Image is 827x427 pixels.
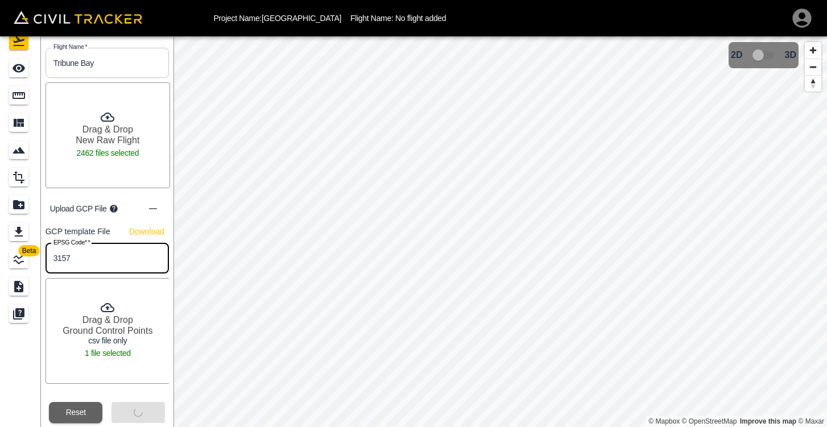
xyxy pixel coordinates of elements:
[805,42,821,59] button: Zoom in
[798,417,824,425] a: Maxar
[173,36,827,427] canvas: Map
[785,50,796,60] span: 3D
[731,50,742,60] span: 2D
[14,11,142,24] img: Civil Tracker
[9,32,32,50] div: Flights
[350,14,446,23] p: Flight Name: No flight added
[805,75,821,92] button: Reset bearing to north
[648,417,680,425] a: Mapbox
[805,59,821,75] button: Zoom out
[747,44,780,66] span: 3D model not uploaded yet
[214,14,342,23] p: Project Name: [GEOGRAPHIC_DATA]
[740,417,796,425] a: Map feedback
[682,417,737,425] a: OpenStreetMap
